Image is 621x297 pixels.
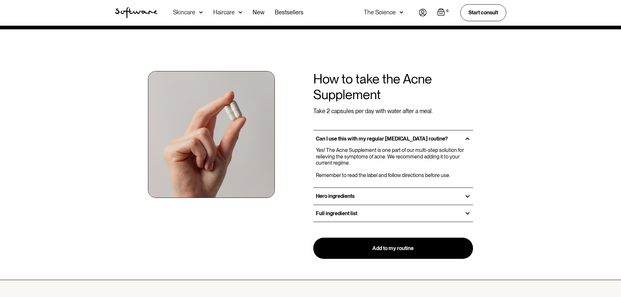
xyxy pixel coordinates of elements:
[213,9,235,16] div: Haircare
[313,108,433,115] p: Take 2 capsules per day with water after a meal.
[313,238,473,259] a: Add to my routine
[445,8,450,14] div: 0
[173,9,195,16] div: Skincare
[316,147,471,178] p: Yes! The Acne Supplement is one part of our multi-step solution for relieving the symptoms of acn...
[199,9,203,16] img: arrow down
[316,210,357,216] h3: Full ingredient list
[437,8,450,17] a: Open empty cart
[316,193,355,199] h3: Hero ingredients
[460,4,506,21] a: Start consult
[400,9,403,16] img: arrow down
[239,9,242,16] img: arrow down
[313,71,473,102] h2: How to take the Acne Supplement
[364,9,396,16] div: The Science
[115,7,157,18] img: Software Logo
[115,7,157,18] a: home
[316,136,448,142] strong: Can I use this with my regular [MEDICAL_DATA] routine?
